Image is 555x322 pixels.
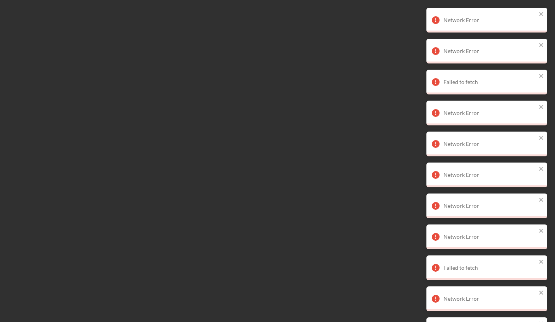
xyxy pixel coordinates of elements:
[443,296,536,302] div: Network Error
[443,234,536,240] div: Network Error
[539,228,544,235] button: close
[539,104,544,111] button: close
[539,259,544,266] button: close
[443,110,536,116] div: Network Error
[539,42,544,49] button: close
[443,203,536,209] div: Network Error
[539,73,544,80] button: close
[443,265,536,271] div: Failed to fetch
[443,79,536,85] div: Failed to fetch
[443,141,536,147] div: Network Error
[443,172,536,178] div: Network Error
[539,166,544,173] button: close
[539,11,544,18] button: close
[443,48,536,54] div: Network Error
[539,197,544,204] button: close
[443,17,536,23] div: Network Error
[539,289,544,297] button: close
[539,135,544,142] button: close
